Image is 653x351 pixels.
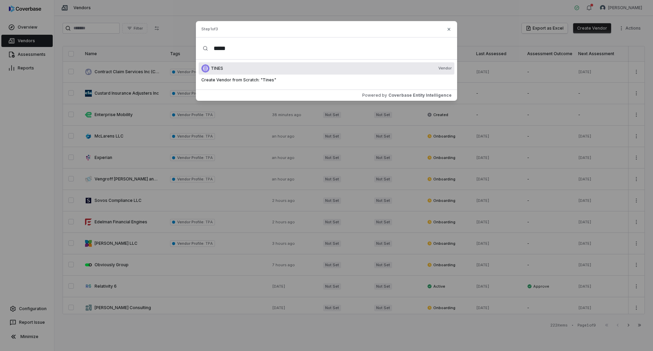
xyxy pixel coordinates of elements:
div: Suggestions [196,60,457,90]
span: Create Vendor from Scratch: " Tines " [201,77,276,83]
img: faviconV2 [201,64,210,73]
span: Coverbase Entity Intelligence [388,93,452,98]
span: Step 1 of 3 [201,27,218,32]
span: TINES [211,66,223,71]
span: Vendor [438,66,452,71]
span: Powered by [362,93,387,98]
